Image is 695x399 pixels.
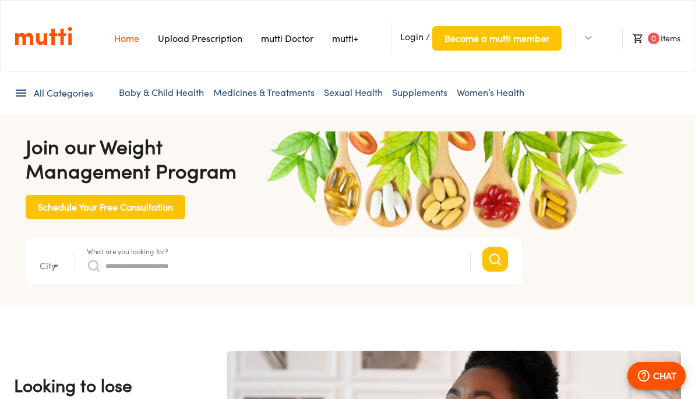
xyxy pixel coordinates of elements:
[38,199,173,215] span: Schedule Your Free Consultation
[457,87,524,98] a: Women’s Health
[34,87,93,100] span: All Categories
[482,247,508,272] button: Search
[158,33,242,44] a: Navigates to Prescription Upload Page
[26,195,185,219] button: Schedule Your Free Consultation
[332,33,358,44] a: Navigates to mutti+ page
[622,28,680,49] li: Items
[444,30,549,47] span: Become a mutti member
[324,87,383,98] a: Sexual Health
[119,87,204,98] a: Baby & Child Health
[648,33,659,44] span: 0
[585,34,592,41] img: Dropdown
[26,134,522,183] h4: Join our Weight Management Program
[400,31,424,42] span: Login
[392,87,447,98] a: Supplements
[391,22,562,55] li: /
[15,26,72,46] a: Link on the logo navigates to HomePage
[15,26,72,46] img: Logo
[26,201,185,211] a: Schedule Your Free Consultation
[213,87,315,98] a: Medicines & Treatments
[114,33,139,44] a: Navigates to Home Page
[432,26,562,51] button: Become a mutti member
[261,33,313,44] a: Navigates to mutti doctor website
[87,248,168,255] label: What are you looking for?
[653,369,676,383] p: CHAT
[627,362,686,390] button: CHAT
